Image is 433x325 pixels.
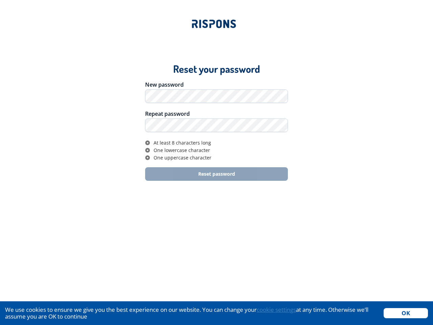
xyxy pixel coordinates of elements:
[5,306,373,320] div: We use cookies to ensure we give you the best experience on our website. You can change your at a...
[145,82,288,87] div: New password
[151,148,288,153] div: One lowercase character
[151,155,288,160] div: One uppercase character
[145,111,288,116] div: Repeat password
[257,306,296,313] a: cookie settings
[384,308,428,318] button: Accept cookies
[151,140,288,146] div: At least 8 characters long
